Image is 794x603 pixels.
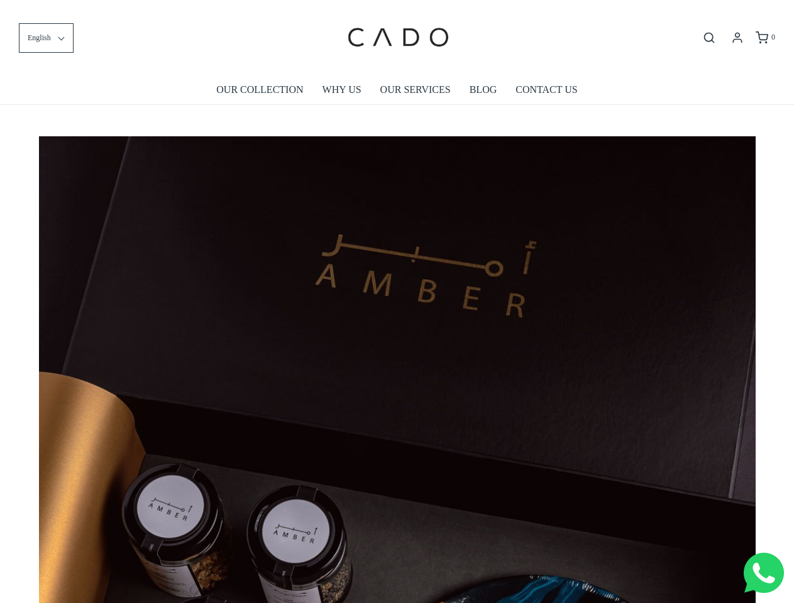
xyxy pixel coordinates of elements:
span: English [28,32,51,44]
a: OUR SERVICES [380,75,451,104]
a: WHY US [323,75,361,104]
a: 0 [754,31,775,44]
a: OUR COLLECTION [216,75,303,104]
a: BLOG [470,75,497,104]
img: cadogifting [344,9,451,66]
a: CONTACT US [516,75,577,104]
button: Open search bar [698,31,720,45]
img: Whatsapp [744,553,784,593]
button: English [19,23,74,53]
span: 0 [771,33,775,41]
